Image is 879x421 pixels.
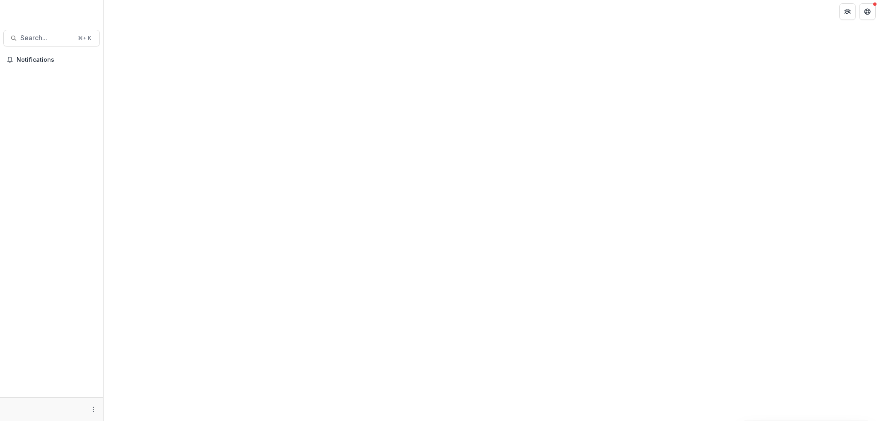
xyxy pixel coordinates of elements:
[3,30,100,46] button: Search...
[3,53,100,66] button: Notifications
[839,3,856,20] button: Partners
[859,3,876,20] button: Get Help
[17,56,97,63] span: Notifications
[20,34,73,42] span: Search...
[88,404,98,414] button: More
[107,5,142,17] nav: breadcrumb
[76,34,93,43] div: ⌘ + K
